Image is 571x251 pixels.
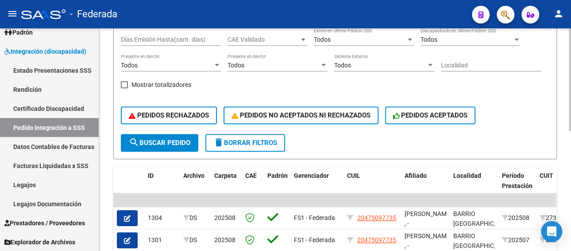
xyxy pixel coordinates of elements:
datatable-header-cell: Período Prestación [498,166,536,205]
datatable-header-cell: Localidad [450,166,498,205]
span: - Federada [70,4,117,24]
span: Mostrar totalizadores [131,79,191,90]
span: Período Prestación [502,172,532,189]
span: Todos [334,62,351,69]
div: 202508 [502,213,532,223]
span: Gerenciador [294,172,329,179]
div: DS [183,213,207,223]
span: Borrar Filtros [213,139,277,147]
datatable-header-cell: Carpeta [211,166,242,205]
span: CUIT [540,172,553,179]
span: 202508 [214,214,235,221]
datatable-header-cell: Padrón [264,166,290,205]
span: FS1 - Federada [294,214,335,221]
span: CAE [245,172,257,179]
div: DS [183,235,207,245]
datatable-header-cell: CUIL [343,166,401,205]
mat-icon: search [129,137,139,148]
span: Padrón [4,27,33,37]
div: 202507 [502,235,532,245]
span: [PERSON_NAME] , - [405,232,452,250]
span: 202508 [214,236,235,243]
button: Borrar Filtros [205,134,285,152]
mat-icon: menu [7,8,18,19]
span: PEDIDOS ACEPTADOS [393,111,468,119]
span: Integración (discapacidad) [4,47,86,56]
mat-icon: delete [213,137,224,148]
div: Open Intercom Messenger [541,221,562,242]
span: Padrón [267,172,288,179]
span: FS1 - Federada [294,236,335,243]
span: 20475097735 [357,236,396,243]
datatable-header-cell: Archivo [180,166,211,205]
span: Todos [314,36,331,43]
button: PEDIDOS ACEPTADOS [385,106,476,124]
span: Todos [421,36,437,43]
span: Buscar Pedido [129,139,190,147]
span: PEDIDOS NO ACEPTADOS NI RECHAZADOS [231,111,370,119]
span: PEDIDOS RECHAZADOS [129,111,209,119]
span: BARRIO [GEOGRAPHIC_DATA] [453,232,513,250]
span: Archivo [183,172,204,179]
span: Explorador de Archivos [4,237,75,247]
span: Todos [228,62,244,69]
mat-icon: person [553,8,564,19]
span: Todos [121,62,138,69]
span: Carpeta [214,172,237,179]
datatable-header-cell: ID [144,166,180,205]
button: Buscar Pedido [121,134,198,152]
span: CUIL [347,172,360,179]
datatable-header-cell: CAE [242,166,264,205]
button: PEDIDOS NO ACEPTADOS NI RECHAZADOS [224,106,378,124]
span: 20475097735 [357,214,396,221]
span: Prestadores / Proveedores [4,218,85,228]
span: ID [148,172,154,179]
span: CAE Validado [228,36,299,43]
button: PEDIDOS RECHAZADOS [121,106,217,124]
datatable-header-cell: Gerenciador [290,166,343,205]
datatable-header-cell: Afiliado [401,166,450,205]
div: 1304 [148,213,176,223]
div: 1301 [148,235,176,245]
span: [PERSON_NAME] , - [405,210,452,227]
span: Localidad [453,172,481,179]
span: Afiliado [405,172,427,179]
span: BARRIO [GEOGRAPHIC_DATA] [453,210,513,227]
